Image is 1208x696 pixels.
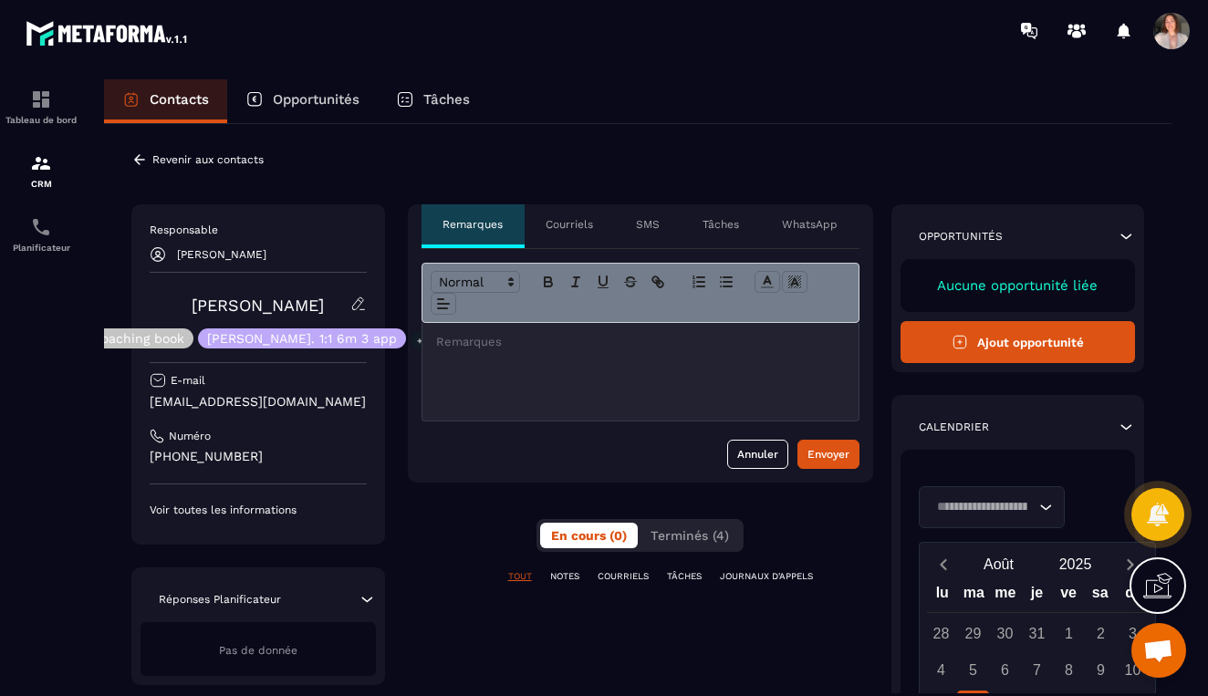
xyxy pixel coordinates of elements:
[5,203,78,266] a: schedulerschedulerPlanificateur
[104,79,227,123] a: Contacts
[927,552,961,577] button: Previous month
[925,618,957,649] div: 28
[540,523,638,548] button: En cours (0)
[797,440,859,469] button: Envoyer
[957,618,989,649] div: 29
[1117,654,1149,686] div: 10
[551,528,627,543] span: En cours (0)
[30,152,52,174] img: formation
[30,216,52,238] img: scheduler
[957,654,989,686] div: 5
[550,570,579,583] p: NOTES
[92,332,184,345] p: Coaching book
[378,79,488,123] a: Tâches
[919,229,1003,244] p: Opportunités
[961,548,1037,580] button: Open months overlay
[227,79,378,123] a: Opportunités
[1131,623,1186,678] a: Ouvrir le chat
[1037,548,1114,580] button: Open years overlay
[171,373,205,388] p: E-mail
[546,217,593,232] p: Courriels
[990,580,1022,612] div: me
[150,91,209,108] p: Contacts
[807,445,849,463] div: Envoyer
[651,528,729,543] span: Terminés (4)
[150,223,367,237] p: Responsable
[925,654,957,686] div: 4
[636,217,660,232] p: SMS
[152,153,264,166] p: Revenir aux contacts
[782,217,838,232] p: WhatsApp
[1053,580,1085,612] div: ve
[5,75,78,139] a: formationformationTableau de bord
[30,88,52,110] img: formation
[598,570,649,583] p: COURRIELS
[1021,580,1053,612] div: je
[1084,580,1116,612] div: sa
[1053,618,1085,649] div: 1
[926,580,958,612] div: lu
[989,618,1021,649] div: 30
[1053,654,1085,686] div: 8
[508,570,532,583] p: TOUT
[727,440,788,469] button: Annuler
[667,570,702,583] p: TÂCHES
[219,644,297,657] span: Pas de donnée
[720,570,813,583] p: JOURNAUX D'APPELS
[26,16,190,49] img: logo
[958,580,990,612] div: ma
[1021,654,1053,686] div: 7
[5,179,78,189] p: CRM
[150,448,367,465] p: [PHONE_NUMBER]
[931,497,1035,517] input: Search for option
[5,139,78,203] a: formationformationCRM
[273,91,359,108] p: Opportunités
[443,217,503,232] p: Remarques
[411,331,432,350] p: +1
[919,277,1118,294] p: Aucune opportunité liée
[177,248,266,261] p: [PERSON_NAME]
[919,486,1065,528] div: Search for option
[1021,618,1053,649] div: 31
[901,321,1136,363] button: Ajout opportunité
[169,429,211,443] p: Numéro
[207,332,397,345] p: [PERSON_NAME]. 1:1 6m 3 app
[919,420,989,434] p: Calendrier
[150,503,367,517] p: Voir toutes les informations
[192,296,324,315] a: [PERSON_NAME]
[1085,654,1117,686] div: 9
[1116,580,1148,612] div: di
[5,243,78,253] p: Planificateur
[5,115,78,125] p: Tableau de bord
[989,654,1021,686] div: 6
[703,217,739,232] p: Tâches
[150,393,367,410] p: [EMAIL_ADDRESS][DOMAIN_NAME]
[1114,552,1148,577] button: Next month
[640,523,740,548] button: Terminés (4)
[1117,618,1149,649] div: 3
[1085,618,1117,649] div: 2
[159,592,281,607] p: Réponses Planificateur
[423,91,470,108] p: Tâches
